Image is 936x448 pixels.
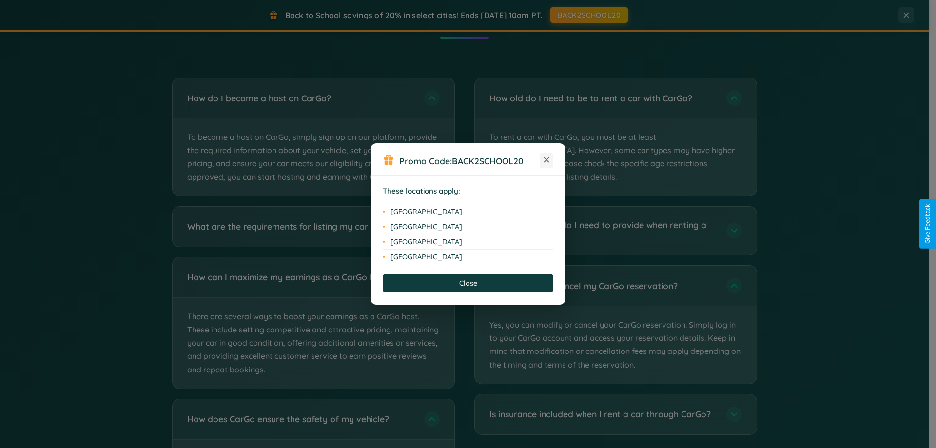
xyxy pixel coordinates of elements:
[383,204,553,219] li: [GEOGRAPHIC_DATA]
[399,156,540,166] h3: Promo Code:
[383,219,553,234] li: [GEOGRAPHIC_DATA]
[383,274,553,292] button: Close
[924,204,931,244] div: Give Feedback
[383,234,553,250] li: [GEOGRAPHIC_DATA]
[383,186,460,195] strong: These locations apply:
[452,156,524,166] b: BACK2SCHOOL20
[383,250,553,264] li: [GEOGRAPHIC_DATA]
